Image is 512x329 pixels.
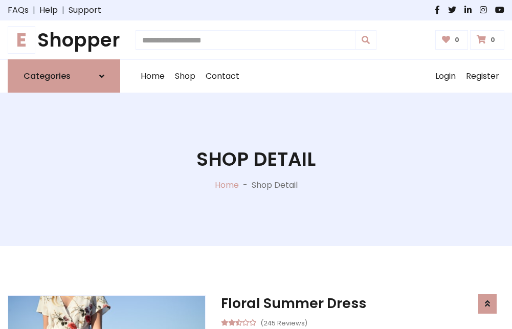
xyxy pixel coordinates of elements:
[8,4,29,16] a: FAQs
[470,30,504,50] a: 0
[488,35,498,45] span: 0
[435,30,469,50] a: 0
[24,71,71,81] h6: Categories
[215,179,239,191] a: Home
[8,29,120,51] a: EShopper
[452,35,462,45] span: 0
[69,4,101,16] a: Support
[201,60,244,93] a: Contact
[8,29,120,51] h1: Shopper
[8,59,120,93] a: Categories
[430,60,461,93] a: Login
[8,26,35,54] span: E
[58,4,69,16] span: |
[39,4,58,16] a: Help
[239,179,252,191] p: -
[170,60,201,93] a: Shop
[461,60,504,93] a: Register
[252,179,298,191] p: Shop Detail
[136,60,170,93] a: Home
[221,295,504,312] h3: Floral Summer Dress
[260,316,307,328] small: (245 Reviews)
[29,4,39,16] span: |
[196,148,316,170] h1: Shop Detail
